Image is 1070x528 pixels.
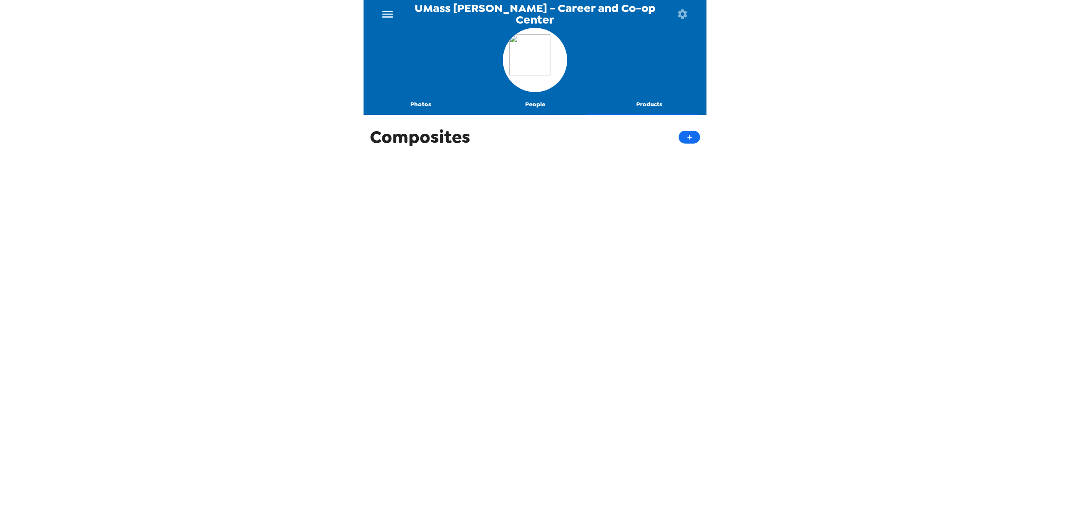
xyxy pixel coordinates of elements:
[401,3,668,25] span: UMass [PERSON_NAME] - Career and Co-op Center
[509,34,561,86] img: org logo
[364,94,478,115] button: Photos
[478,94,592,115] button: People
[370,126,470,148] span: Composites
[592,94,706,115] button: Products
[679,131,700,144] button: +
